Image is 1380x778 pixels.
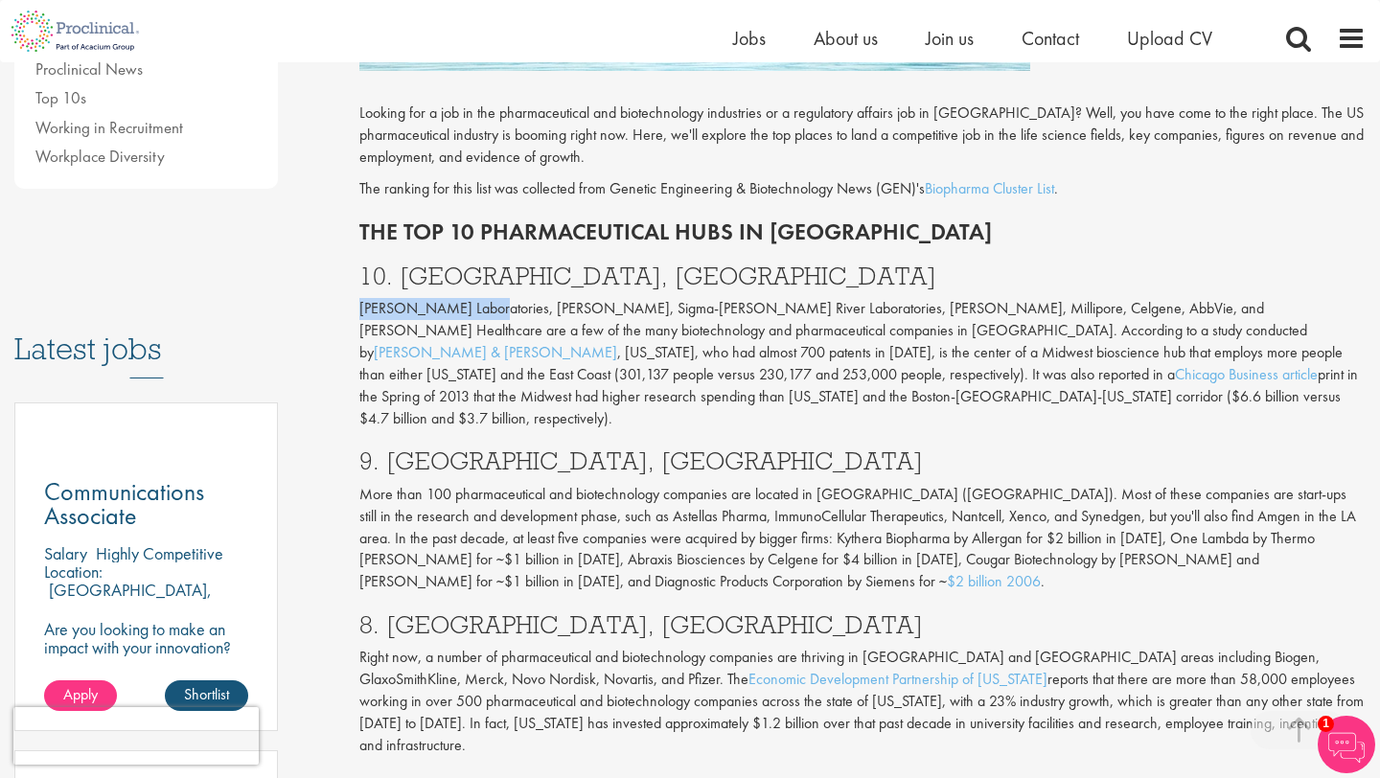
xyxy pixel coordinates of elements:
[925,178,1051,198] a: Biopharma Cluster Lis
[35,87,86,108] a: Top 10s
[359,103,1366,169] p: Looking for a job in the pharmaceutical and biotechnology industries or a regulatory affairs job ...
[35,117,183,138] a: Working in Recruitment
[814,26,878,51] a: About us
[374,342,617,362] a: [PERSON_NAME] & [PERSON_NAME]
[96,542,223,564] p: Highly Competitive
[359,448,1366,473] h3: 9. [GEOGRAPHIC_DATA], [GEOGRAPHIC_DATA]
[44,475,204,532] span: Communications Associate
[359,647,1366,756] p: Right now, a number of pharmaceutical and biotechnology companies are thriving in [GEOGRAPHIC_DAT...
[926,26,974,51] a: Join us
[1127,26,1212,51] a: Upload CV
[1318,716,1375,773] img: Chatbot
[44,680,117,711] a: Apply
[44,579,212,619] p: [GEOGRAPHIC_DATA], [GEOGRAPHIC_DATA]
[44,542,87,564] span: Salary
[359,263,1366,288] h3: 10. [GEOGRAPHIC_DATA], [GEOGRAPHIC_DATA]
[35,58,143,80] a: Proclinical News
[14,285,278,378] h3: Latest jobs
[359,484,1366,593] p: More than 100 pharmaceutical and biotechnology companies are located in [GEOGRAPHIC_DATA] ([GEOGR...
[13,707,259,765] iframe: reCAPTCHA
[748,669,1047,689] a: Economic Development Partnership of [US_STATE]
[1051,178,1054,198] a: t
[63,684,98,704] span: Apply
[359,219,1366,244] h2: The Top 10 Pharmaceutical hubs in [GEOGRAPHIC_DATA]
[733,26,766,51] a: Jobs
[947,571,1041,591] a: $2 billion 2006
[44,561,103,583] span: Location:
[44,480,248,528] a: Communications Associate
[1318,716,1334,732] span: 1
[359,612,1366,637] h3: 8. [GEOGRAPHIC_DATA], [GEOGRAPHIC_DATA]
[1022,26,1079,51] a: Contact
[165,680,248,711] a: Shortlist
[1175,364,1318,384] a: Chicago Business article
[359,298,1366,429] p: [PERSON_NAME] Laboratories, [PERSON_NAME], Sigma-[PERSON_NAME] River Laboratories, [PERSON_NAME],...
[35,146,165,167] a: Workplace Diversity
[359,178,1366,200] p: The ranking for this list was collected from Genetic Engineering & Biotechnology News (GEN)'s .
[44,620,248,747] p: Are you looking to make an impact with your innovation? We are working with a well-established ph...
